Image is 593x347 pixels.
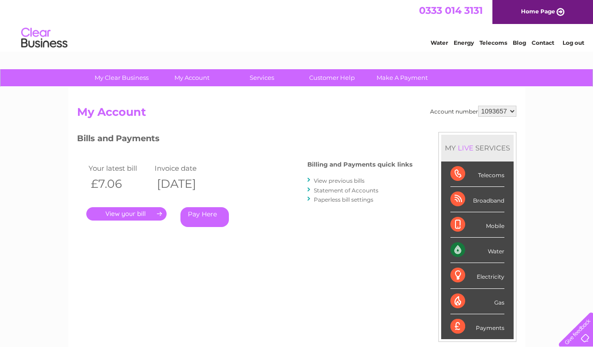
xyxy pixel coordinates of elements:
h3: Bills and Payments [77,132,413,148]
div: Telecoms [450,162,504,187]
img: logo.png [21,24,68,52]
div: Mobile [450,212,504,238]
h4: Billing and Payments quick links [307,161,413,168]
a: Energy [454,39,474,46]
div: Electricity [450,263,504,288]
div: Broadband [450,187,504,212]
a: Services [224,69,300,86]
a: 0333 014 3131 [419,5,483,16]
div: Gas [450,289,504,314]
th: [DATE] [152,174,219,193]
div: Payments [450,314,504,339]
th: £7.06 [86,174,153,193]
a: Statement of Accounts [314,187,378,194]
div: Clear Business is a trading name of Verastar Limited (registered in [GEOGRAPHIC_DATA] No. 3667643... [79,5,515,45]
a: Blog [513,39,526,46]
a: My Clear Business [84,69,160,86]
a: . [86,207,167,221]
td: Your latest bill [86,162,153,174]
a: Pay Here [180,207,229,227]
a: Water [431,39,448,46]
div: MY SERVICES [441,135,514,161]
h2: My Account [77,106,516,123]
a: My Account [154,69,230,86]
a: Paperless bill settings [314,196,373,203]
a: Log out [563,39,584,46]
a: Contact [532,39,554,46]
div: LIVE [456,144,475,152]
div: Water [450,238,504,263]
a: Telecoms [479,39,507,46]
a: Customer Help [294,69,370,86]
td: Invoice date [152,162,219,174]
a: Make A Payment [364,69,440,86]
a: View previous bills [314,177,365,184]
div: Account number [430,106,516,117]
